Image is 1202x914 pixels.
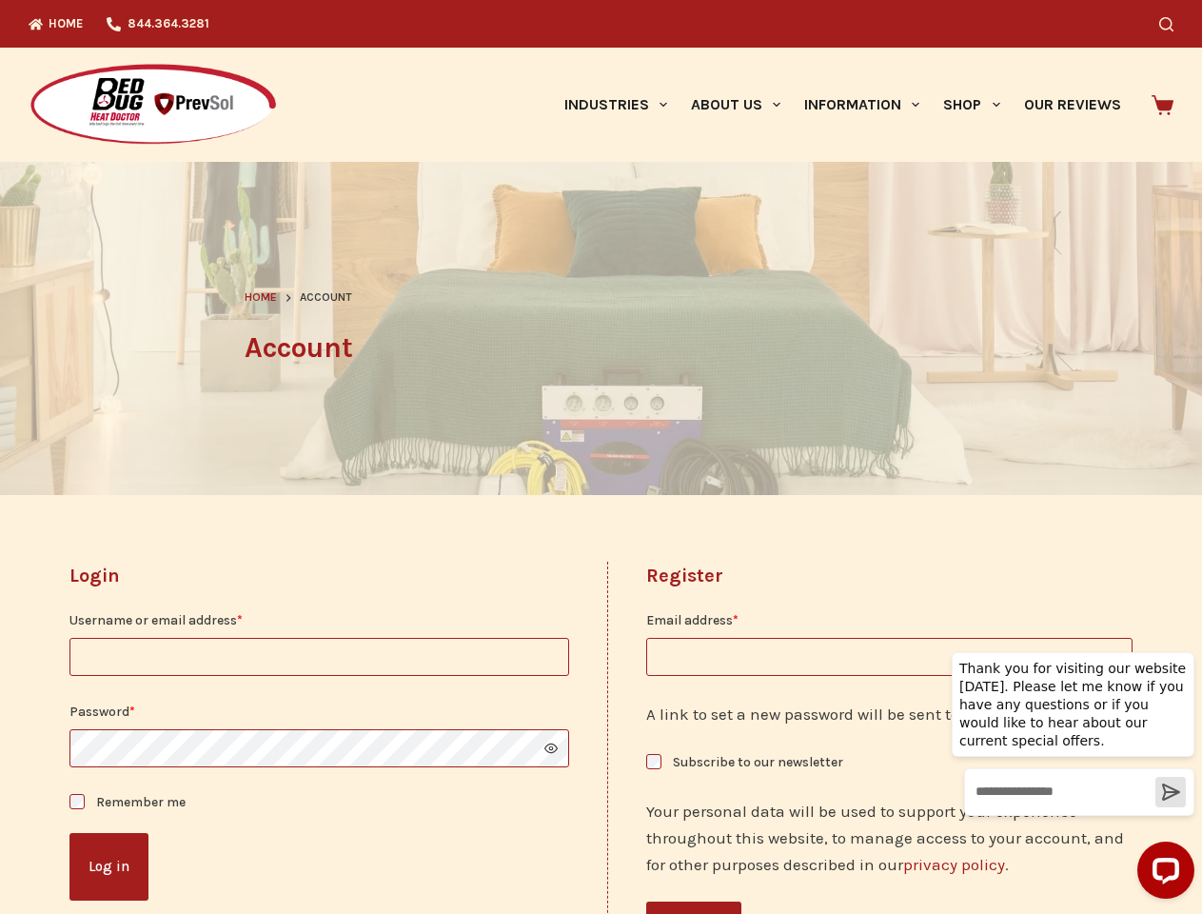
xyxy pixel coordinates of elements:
[646,754,661,769] input: Subscribe to our newsletter
[552,48,1133,162] nav: Primary
[646,798,1133,878] p: Your personal data will be used to support your experience throughout this website, to manage acc...
[245,327,958,369] h1: Account
[544,742,558,755] button: Show password
[793,48,932,162] a: Information
[69,609,569,631] label: Username or email address
[673,754,843,770] span: Subscribe to our newsletter
[300,288,352,308] span: Account
[245,290,277,304] span: Home
[903,855,1005,874] a: privacy policy
[646,609,1133,631] label: Email address
[679,48,792,162] a: About Us
[1012,48,1133,162] a: Our Reviews
[646,562,1133,590] h2: Register
[69,562,569,590] h2: Login
[936,634,1202,914] iframe: LiveChat chat widget
[69,701,569,723] label: Password
[1159,17,1173,31] button: Search
[245,288,277,308] a: Home
[646,701,1133,727] p: A link to set a new password will be sent to your email address.
[29,63,278,148] img: Prevsol/Bed Bug Heat Doctor
[552,48,679,162] a: Industries
[932,48,1012,162] a: Shop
